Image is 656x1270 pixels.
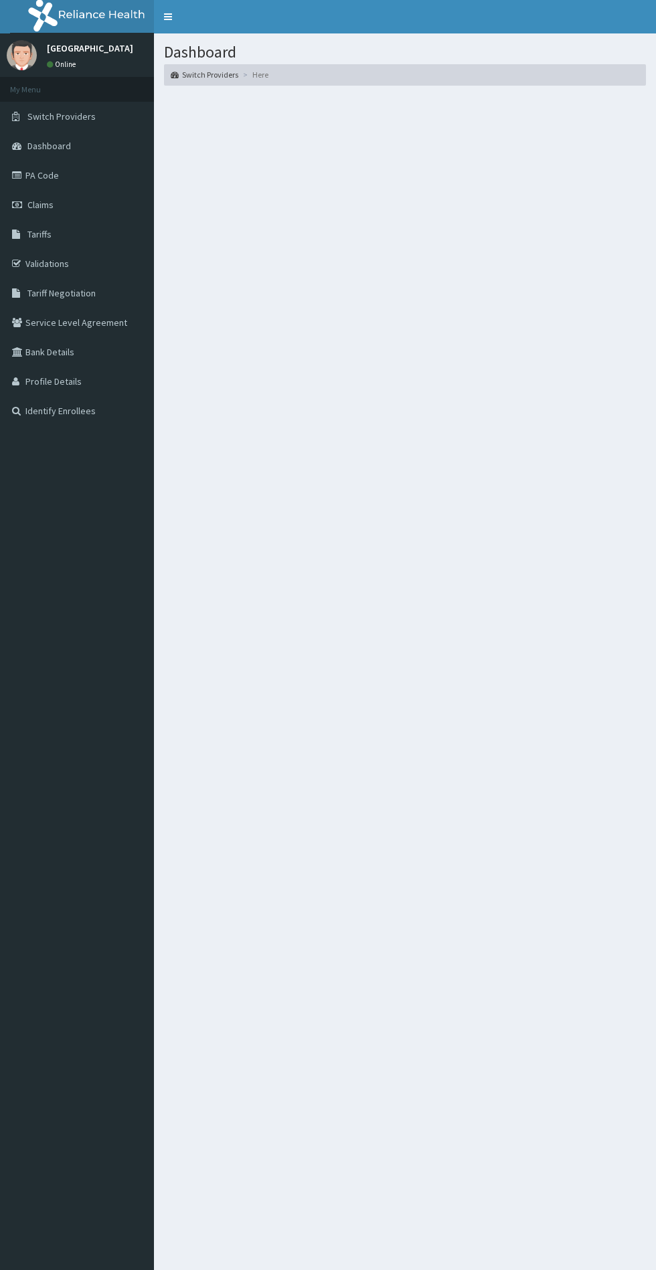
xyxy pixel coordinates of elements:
[27,228,52,240] span: Tariffs
[27,199,54,211] span: Claims
[27,287,96,299] span: Tariff Negotiation
[171,69,238,80] a: Switch Providers
[240,69,268,80] li: Here
[27,110,96,122] span: Switch Providers
[47,60,79,69] a: Online
[164,43,646,61] h1: Dashboard
[27,140,71,152] span: Dashboard
[7,40,37,70] img: User Image
[47,43,133,53] p: [GEOGRAPHIC_DATA]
